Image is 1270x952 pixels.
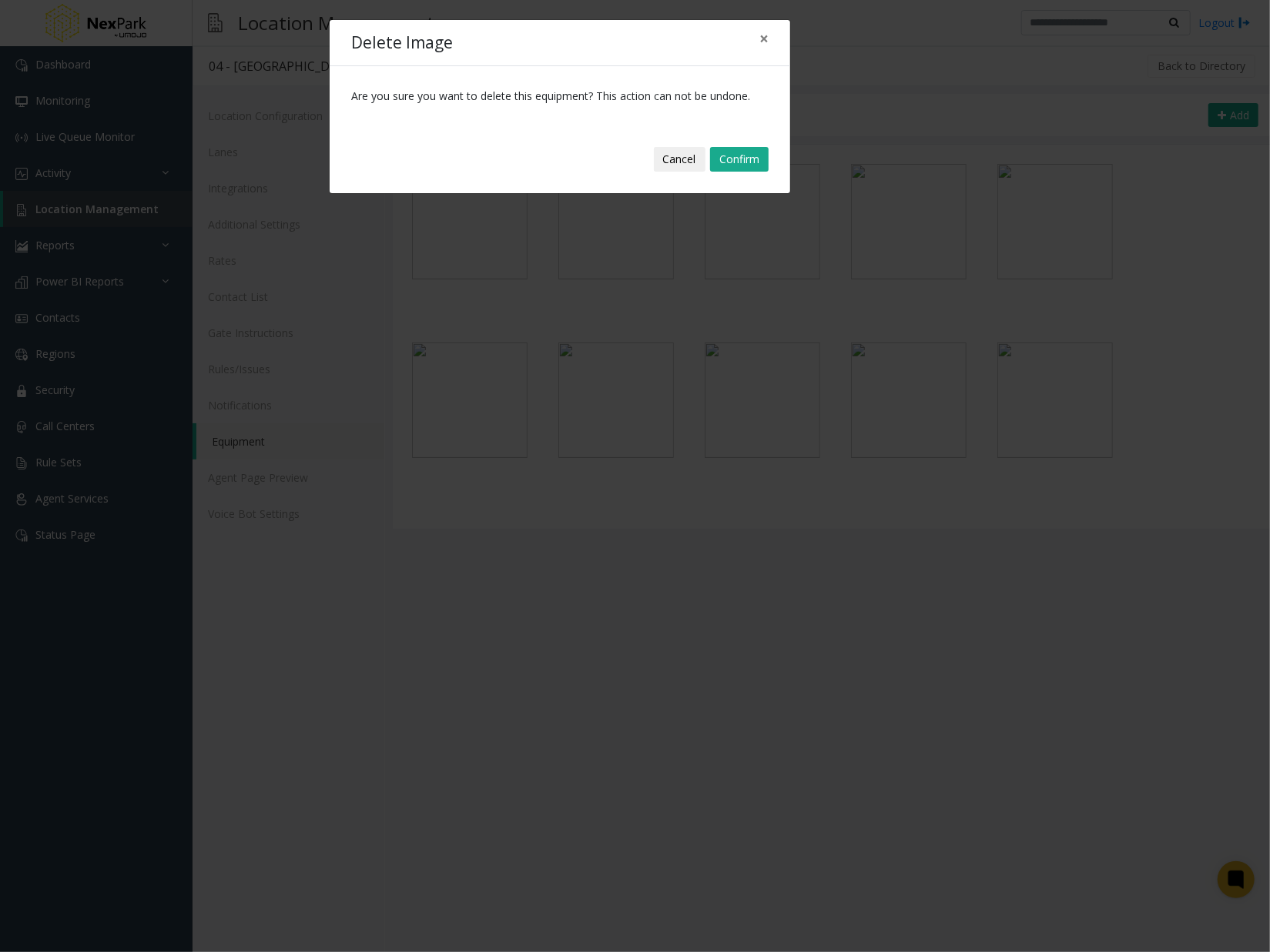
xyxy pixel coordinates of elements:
button: Cancel [654,147,705,172]
span: × [759,28,769,49]
h4: Delete Image [351,31,453,55]
div: Are you sure you want to delete this equipment? This action can not be undone. [351,88,769,104]
button: Close [749,20,779,58]
button: Confirm [710,147,769,172]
